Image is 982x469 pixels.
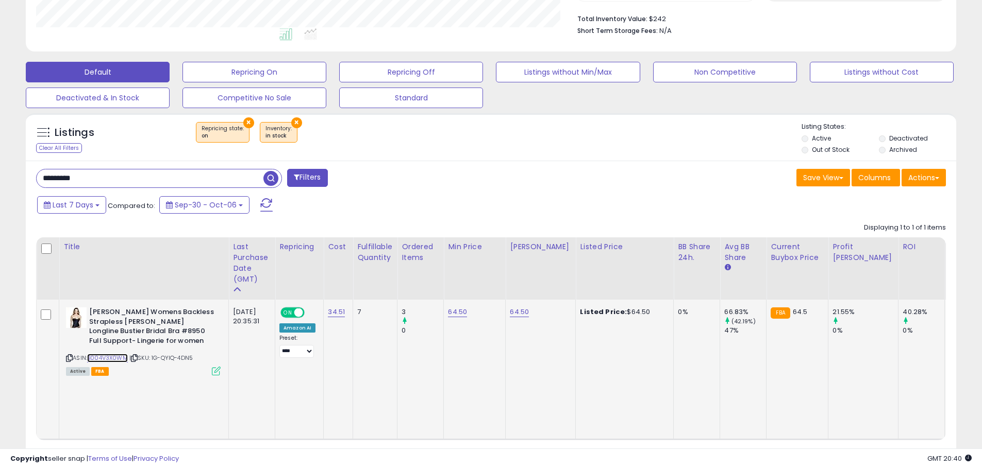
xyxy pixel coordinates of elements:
label: Archived [889,145,917,154]
span: Last 7 Days [53,200,93,210]
a: 64.50 [510,307,529,317]
div: 3 [402,307,443,317]
p: Listing States: [802,122,956,132]
button: Sep-30 - Oct-06 [159,196,249,214]
small: Avg BB Share. [724,263,730,272]
label: Deactivated [889,134,928,143]
a: 64.50 [448,307,467,317]
button: Columns [852,169,900,186]
button: × [243,117,254,128]
div: Cost [328,241,348,252]
div: [DATE] 20:35:31 [233,307,267,326]
div: Profit [PERSON_NAME] [833,241,894,263]
button: Last 7 Days [37,196,106,214]
div: Fulfillable Quantity [357,241,393,263]
a: Privacy Policy [134,454,179,463]
button: Save View [796,169,850,186]
li: $242 [577,12,938,24]
button: Default [26,62,170,82]
label: Out of Stock [812,145,850,154]
div: Ordered Items [402,241,439,263]
div: Listed Price [580,241,669,252]
span: Compared to: [108,201,155,211]
div: $64.50 [580,307,665,317]
a: B004V3X0WM [87,354,128,362]
a: 34.51 [328,307,345,317]
div: on [202,132,244,140]
span: 2025-10-14 20:40 GMT [927,454,972,463]
button: Competitive No Sale [182,88,326,108]
div: Displaying 1 to 1 of 1 items [864,223,946,233]
div: Last Purchase Date (GMT) [233,241,271,285]
button: Listings without Min/Max [496,62,640,82]
small: FBA [771,307,790,319]
div: ROI [903,241,940,252]
button: Standard [339,88,483,108]
div: Current Buybox Price [771,241,824,263]
strong: Copyright [10,454,48,463]
div: 7 [357,307,389,317]
div: Title [63,241,224,252]
div: 0 [402,326,443,335]
b: [PERSON_NAME] Womens Backless Strapless [PERSON_NAME] Longline Bustier Bridal Bra #8950 Full Supp... [89,307,214,348]
h5: Listings [55,126,94,140]
div: 66.83% [724,307,766,317]
span: OFF [303,308,320,317]
b: Short Term Storage Fees: [577,26,658,35]
span: Columns [858,172,891,183]
div: Clear All Filters [36,143,82,153]
div: 0% [903,326,944,335]
div: 40.28% [903,307,944,317]
span: Repricing state : [202,125,244,140]
button: × [291,117,302,128]
div: seller snap | | [10,454,179,464]
small: (42.19%) [731,317,756,325]
span: 64.5 [793,307,808,317]
div: 0% [678,307,712,317]
span: FBA [91,367,109,376]
div: Amazon AI [279,323,315,333]
div: 47% [724,326,766,335]
span: N/A [659,26,672,36]
b: Total Inventory Value: [577,14,647,23]
span: Sep-30 - Oct-06 [175,200,237,210]
label: Active [812,134,831,143]
div: in stock [265,132,292,140]
button: Listings without Cost [810,62,954,82]
span: ON [281,308,294,317]
div: Min Price [448,241,501,252]
button: Filters [287,169,327,187]
button: Deactivated & In Stock [26,88,170,108]
b: Listed Price: [580,307,627,317]
div: Preset: [279,335,315,358]
button: Actions [902,169,946,186]
div: Repricing [279,241,319,252]
div: 0% [833,326,898,335]
div: Avg BB Share [724,241,762,263]
button: Repricing Off [339,62,483,82]
a: Terms of Use [88,454,132,463]
img: 41u5sGqUyLL._SL40_.jpg [66,307,87,328]
span: | SKU: 1G-QYIQ-4DN5 [129,354,193,362]
div: 21.55% [833,307,898,317]
button: Repricing On [182,62,326,82]
button: Non Competitive [653,62,797,82]
div: [PERSON_NAME] [510,241,571,252]
div: ASIN: [66,307,221,374]
div: BB Share 24h. [678,241,715,263]
span: Inventory : [265,125,292,140]
span: All listings currently available for purchase on Amazon [66,367,90,376]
